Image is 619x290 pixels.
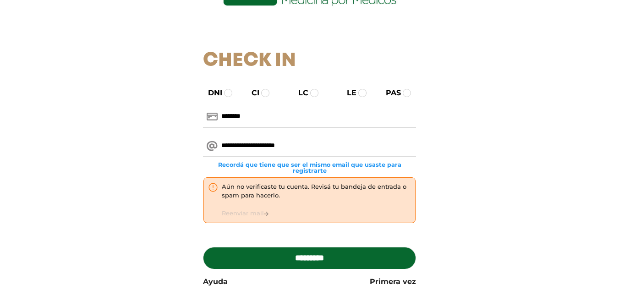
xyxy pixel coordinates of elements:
[203,49,416,72] h1: Check In
[339,88,356,98] label: LE
[203,162,416,174] small: Recordá que tiene que ser el mismo email que usaste para registrarte
[222,209,268,217] a: Reenviar mail
[243,88,259,98] label: CI
[200,88,222,98] label: DNI
[290,88,308,98] label: LC
[370,276,416,287] a: Primera vez
[222,182,411,218] div: Aún no verificaste tu cuenta. Revisá tu bandeja de entrada o spam para hacerlo.
[203,276,228,287] a: Ayuda
[378,88,401,98] label: PAS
